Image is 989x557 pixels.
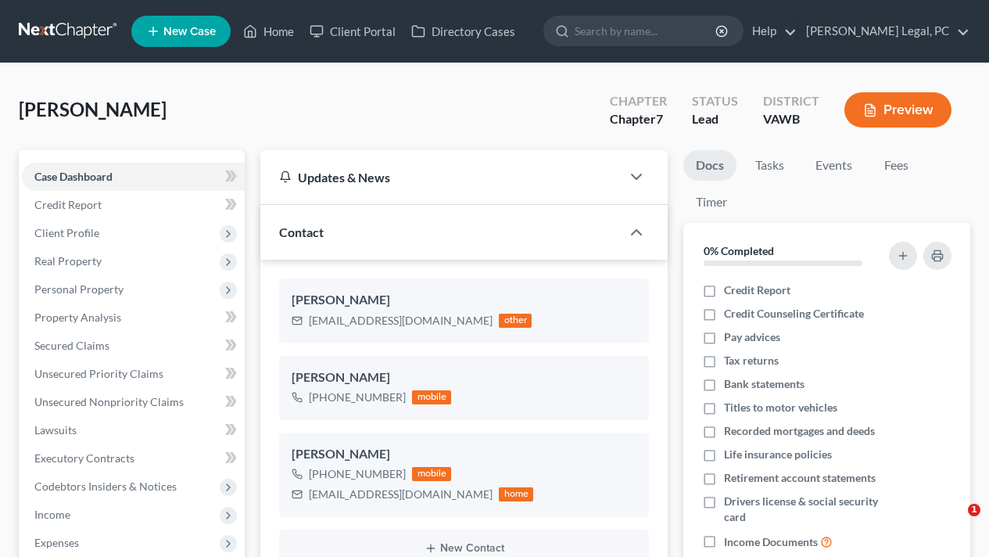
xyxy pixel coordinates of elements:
[724,423,875,439] span: Recorded mortgages and deeds
[34,198,102,211] span: Credit Report
[724,494,885,525] span: Drivers license & social security card
[34,311,121,324] span: Property Analysis
[34,480,177,493] span: Codebtors Insiders & Notices
[292,368,636,387] div: [PERSON_NAME]
[22,416,245,444] a: Lawsuits
[724,400,837,415] span: Titles to motor vehicles
[22,191,245,219] a: Credit Report
[22,304,245,332] a: Property Analysis
[34,226,99,239] span: Client Profile
[19,98,167,120] span: [PERSON_NAME]
[724,306,864,322] span: Credit Counseling Certificate
[724,353,779,368] span: Tax returns
[744,17,797,45] a: Help
[412,467,451,481] div: mobile
[412,390,451,404] div: mobile
[22,360,245,388] a: Unsecured Priority Claims
[34,282,124,296] span: Personal Property
[309,390,406,405] div: [PHONE_NUMBER]
[34,339,109,352] span: Secured Claims
[34,395,184,408] span: Unsecured Nonpriority Claims
[763,110,819,128] div: VAWB
[724,470,876,486] span: Retirement account statements
[803,150,865,181] a: Events
[692,110,738,128] div: Lead
[704,244,774,257] strong: 0% Completed
[683,150,736,181] a: Docs
[279,225,324,239] span: Contact
[309,487,493,502] div: [EMAIL_ADDRESS][DOMAIN_NAME]
[499,314,532,328] div: other
[235,17,302,45] a: Home
[724,329,780,345] span: Pay advices
[763,92,819,110] div: District
[871,150,921,181] a: Fees
[309,466,406,482] div: [PHONE_NUMBER]
[22,444,245,473] a: Executory Contracts
[22,163,245,191] a: Case Dashboard
[34,423,77,437] span: Lawsuits
[575,16,718,45] input: Search by name...
[302,17,403,45] a: Client Portal
[163,26,216,38] span: New Case
[743,150,797,181] a: Tasks
[292,291,636,310] div: [PERSON_NAME]
[34,451,134,465] span: Executory Contracts
[724,376,804,392] span: Bank statements
[844,92,951,128] button: Preview
[724,282,790,298] span: Credit Report
[34,367,163,380] span: Unsecured Priority Claims
[34,536,79,549] span: Expenses
[309,313,493,329] div: [EMAIL_ADDRESS][DOMAIN_NAME]
[34,170,113,183] span: Case Dashboard
[279,169,602,185] div: Updates & News
[22,388,245,416] a: Unsecured Nonpriority Claims
[610,110,667,128] div: Chapter
[692,92,738,110] div: Status
[798,17,969,45] a: [PERSON_NAME] Legal, PC
[724,447,832,462] span: Life insurance policies
[656,111,663,126] span: 7
[34,508,70,521] span: Income
[683,187,740,217] a: Timer
[292,445,636,464] div: [PERSON_NAME]
[34,254,102,268] span: Real Property
[22,332,245,360] a: Secured Claims
[724,534,818,550] span: Income Documents
[292,542,636,555] button: New Contact
[968,504,980,516] span: 1
[610,92,667,110] div: Chapter
[936,504,973,541] iframe: Intercom live chat
[499,487,533,501] div: home
[403,17,523,45] a: Directory Cases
